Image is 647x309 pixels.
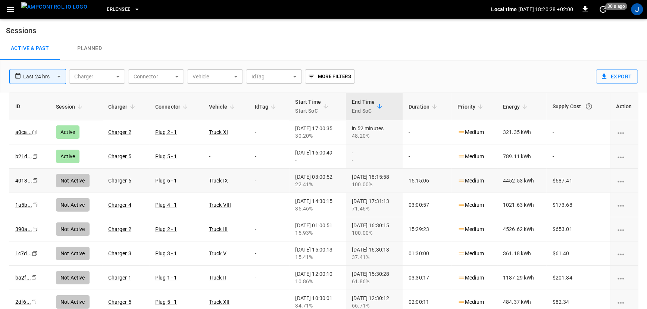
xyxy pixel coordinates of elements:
[209,178,228,184] a: Truck IX
[32,177,39,185] div: copy
[15,178,32,184] a: 4013...
[605,3,627,10] span: 30 s ago
[155,153,177,159] a: Plug 5 - 1
[56,271,90,284] div: Not Active
[15,275,31,281] a: ba2f...
[546,169,610,193] td: $687.41
[31,249,39,257] div: copy
[107,5,130,14] span: Erlensee
[209,275,226,281] a: Truck II
[546,193,610,217] td: $173.68
[108,299,131,305] a: Charger 5
[295,197,340,212] div: [DATE] 14:30:15
[31,298,38,306] div: copy
[546,217,610,241] td: $653.01
[249,217,290,241] td: -
[305,69,354,84] button: More Filters
[295,278,340,285] div: 10.86%
[155,226,177,232] a: Plug 2 - 1
[457,201,484,209] p: Medium
[32,225,39,233] div: copy
[31,274,38,282] div: copy
[403,144,451,169] td: -
[457,128,484,136] p: Medium
[56,150,79,163] div: Active
[249,169,290,193] td: -
[108,178,131,184] a: Charger 6
[497,120,547,144] td: 321.35 kWh
[403,266,451,290] td: 03:30:17
[546,241,610,266] td: $61.40
[155,129,177,135] a: Plug 2 - 1
[352,132,397,140] div: 48.20%
[31,128,39,136] div: copy
[403,120,451,144] td: -
[56,222,90,236] div: Not Active
[155,275,177,281] a: Plug 1 - 1
[457,250,484,257] p: Medium
[249,266,290,290] td: -
[295,253,340,261] div: 15.41%
[295,181,340,188] div: 22.41%
[108,129,131,135] a: Charger 2
[155,202,177,208] a: Plug 4 - 1
[403,193,451,217] td: 03:00:57
[249,144,290,169] td: -
[56,125,79,139] div: Active
[403,169,451,193] td: 15:15:06
[616,298,632,306] div: charging session options
[616,177,632,184] div: charging session options
[295,156,340,164] div: -
[295,222,340,237] div: [DATE] 01:00:51
[249,193,290,217] td: -
[497,266,547,290] td: 1187.29 kWh
[457,298,484,306] p: Medium
[9,93,50,120] th: ID
[497,217,547,241] td: 4526.62 kWh
[616,274,632,281] div: charging session options
[491,6,517,13] p: Local time
[352,97,375,115] div: End Time
[497,144,547,169] td: 789.11 kWh
[352,149,397,164] div: -
[352,156,397,164] div: -
[610,93,638,120] th: Action
[104,2,143,17] button: Erlensee
[352,205,397,212] div: 71.46%
[209,299,229,305] a: Truck XII
[295,125,340,140] div: [DATE] 17:00:35
[15,129,32,135] a: a0ca...
[352,253,397,261] div: 37.41%
[403,217,451,241] td: 15:29:23
[295,229,340,237] div: 15.93%
[295,132,340,140] div: 30.20%
[32,152,39,160] div: copy
[15,153,32,159] a: b21d...
[497,169,547,193] td: 4452.53 kWh
[203,144,249,169] td: -
[546,120,610,144] td: -
[616,153,632,160] div: charging session options
[352,125,397,140] div: in 52 minutes
[56,247,90,260] div: Not Active
[352,246,397,261] div: [DATE] 16:30:13
[56,295,90,309] div: Not Active
[457,274,484,282] p: Medium
[546,144,610,169] td: -
[15,250,32,256] a: 1c7d...
[249,241,290,266] td: -
[108,226,131,232] a: Charger 2
[352,270,397,285] div: [DATE] 15:30:28
[497,193,547,217] td: 1021.63 kWh
[457,177,484,185] p: Medium
[352,197,397,212] div: [DATE] 17:31:13
[21,2,87,12] img: ampcontrol.io logo
[616,225,632,233] div: charging session options
[108,275,131,281] a: Charger 1
[9,93,638,309] div: sessions table
[108,102,137,111] span: Charger
[616,201,632,209] div: charging session options
[249,120,290,144] td: -
[23,69,66,84] div: Last 24 hrs
[295,205,340,212] div: 35.46%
